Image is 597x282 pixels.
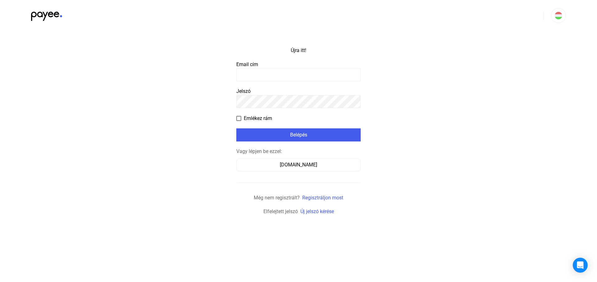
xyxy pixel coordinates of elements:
font: Emlékez rám [244,115,272,121]
font: Vagy lépjen be ezzel: [236,148,282,154]
button: [DOMAIN_NAME] [236,158,361,171]
font: Email cím [236,61,258,67]
button: Belépés [236,128,361,141]
font: Jelszó [236,88,251,94]
a: Regisztráljon most [302,195,343,201]
button: HU [551,8,566,23]
font: Újra itt! [291,47,306,53]
font: [DOMAIN_NAME] [280,162,317,168]
img: HU [555,12,562,19]
font: Még nem regisztrált? [254,195,300,201]
a: [DOMAIN_NAME] [236,162,361,168]
a: Új jelszó kérése [300,208,334,214]
img: black-payee-blue-dot.svg [31,8,62,21]
font: Elfelejtett jelszó [263,208,298,214]
div: Open Intercom Messenger [573,258,588,273]
font: Belépés [290,132,307,138]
